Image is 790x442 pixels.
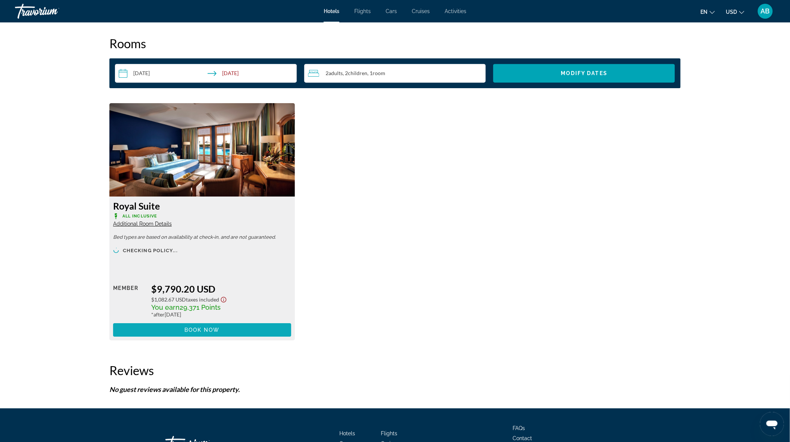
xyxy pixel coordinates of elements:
[412,8,430,14] a: Cruises
[113,221,172,227] span: Additional Room Details
[701,9,708,15] span: en
[326,70,343,76] span: 2
[373,70,386,76] span: Room
[513,425,525,431] a: FAQs
[113,235,291,240] p: Bed types are based on availability at check-in, and are not guaranteed.
[180,303,221,311] span: 29,371 Points
[354,8,371,14] a: Flights
[109,363,681,378] h2: Reviews
[115,64,297,83] button: Select check in and out date
[340,430,355,436] a: Hotels
[151,311,291,318] div: * [DATE]
[761,7,770,15] span: AB
[348,70,368,76] span: Children
[324,8,339,14] a: Hotels
[184,327,220,333] span: Book now
[760,412,784,436] iframe: Кнопка запуска окна обмена сообщениями
[151,283,291,294] div: $9,790.20 USD
[153,311,165,318] span: after
[343,70,368,76] span: , 2
[304,64,486,83] button: Travelers: 2 adults, 2 children
[726,6,744,17] button: Change currency
[368,70,386,76] span: , 1
[109,385,681,393] p: No guest reviews available for this property.
[561,70,607,76] span: Modify Dates
[219,294,228,303] button: Show Taxes and Fees disclaimer
[186,296,219,303] span: Taxes included
[109,36,681,51] h2: Rooms
[123,248,178,253] span: Checking policy...
[493,64,675,83] button: Modify Dates
[109,103,295,197] img: Royal Suite
[115,64,675,83] div: Search widget
[113,323,291,337] button: Book now
[756,3,775,19] button: User Menu
[386,8,397,14] a: Cars
[113,283,146,318] div: Member
[381,430,398,436] a: Flights
[15,1,90,21] a: Travorium
[701,6,715,17] button: Change language
[122,214,157,219] span: All Inclusive
[113,200,291,211] h3: Royal Suite
[151,296,186,303] span: $1,082.67 USD
[726,9,737,15] span: USD
[151,303,180,311] span: You earn
[513,435,532,441] a: Contact
[445,8,466,14] a: Activities
[329,70,343,76] span: Adults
